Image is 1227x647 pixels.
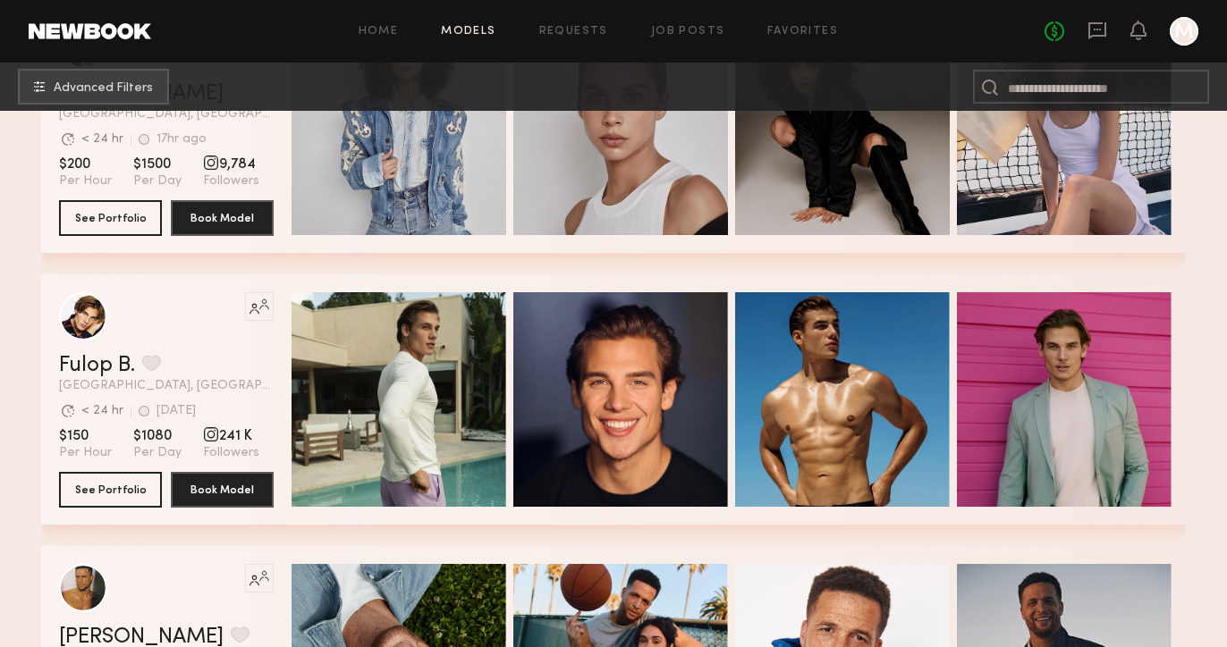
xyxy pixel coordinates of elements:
[203,427,259,445] span: 241 K
[54,82,153,95] span: Advanced Filters
[651,26,725,38] a: Job Posts
[133,427,182,445] span: $1080
[59,173,112,189] span: Per Hour
[59,427,112,445] span: $150
[81,133,123,146] div: < 24 hr
[171,472,274,508] button: Book Model
[59,200,162,236] button: See Portfolio
[59,472,162,508] button: See Portfolio
[81,405,123,417] div: < 24 hr
[539,26,608,38] a: Requests
[157,133,207,146] div: 17hr ago
[59,355,135,376] a: Fulop B.
[59,445,112,461] span: Per Hour
[203,173,259,189] span: Followers
[133,173,182,189] span: Per Day
[441,26,495,38] a: Models
[18,69,169,105] button: Advanced Filters
[59,108,274,121] span: [GEOGRAPHIC_DATA], [GEOGRAPHIC_DATA]
[359,26,399,38] a: Home
[133,155,182,173] span: $1500
[203,445,259,461] span: Followers
[1170,17,1198,46] a: M
[157,405,196,417] div: [DATE]
[203,155,259,173] span: 9,784
[767,26,838,38] a: Favorites
[133,445,182,461] span: Per Day
[59,155,112,173] span: $200
[59,380,274,392] span: [GEOGRAPHIC_DATA], [GEOGRAPHIC_DATA]
[171,200,274,236] button: Book Model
